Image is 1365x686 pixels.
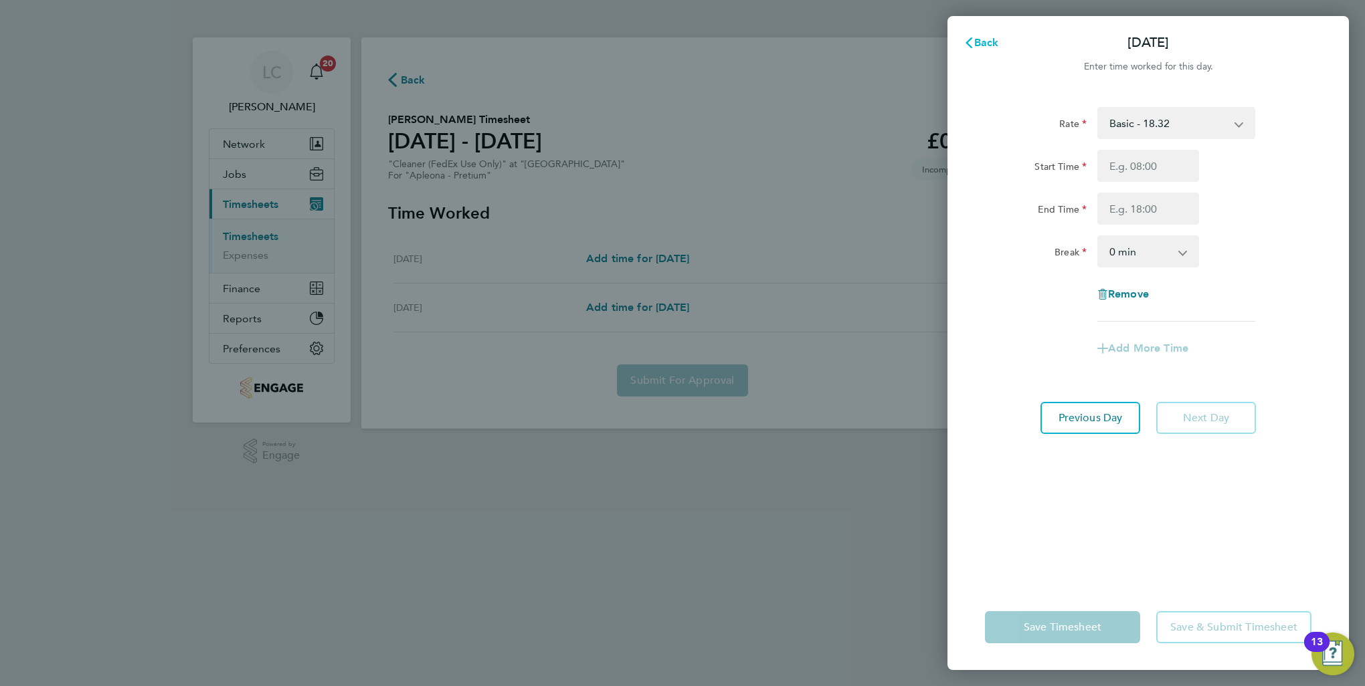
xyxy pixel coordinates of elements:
div: Enter time worked for this day. [947,59,1349,75]
label: End Time [1038,203,1087,219]
label: Break [1055,246,1087,262]
p: [DATE] [1127,33,1169,52]
div: 13 [1311,642,1323,659]
button: Remove [1097,289,1149,300]
button: Open Resource Center, 13 new notifications [1311,633,1354,675]
button: Back [950,29,1012,56]
span: Previous Day [1059,411,1123,425]
label: Start Time [1034,160,1087,177]
input: E.g. 08:00 [1097,150,1199,182]
label: Rate [1059,118,1087,134]
span: Back [974,36,999,49]
input: E.g. 18:00 [1097,193,1199,225]
span: Remove [1108,288,1149,300]
button: Previous Day [1040,402,1140,434]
